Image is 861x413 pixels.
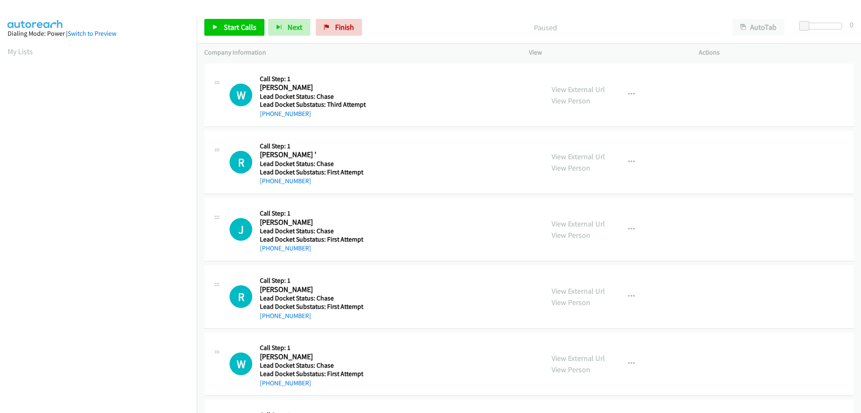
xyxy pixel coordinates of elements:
h5: Call Step: 1 [260,142,370,150]
p: Paused [373,22,717,33]
a: Finish [316,19,362,36]
div: The call is yet to be attempted [230,352,252,375]
p: Actions [699,47,853,58]
a: View External Url [552,152,605,161]
a: [PHONE_NUMBER] [260,312,311,320]
button: AutoTab [732,19,784,36]
h5: Lead Docket Status: Chase [260,92,370,101]
a: View Person [552,96,590,105]
div: 0 [850,19,853,30]
h5: Lead Docket Status: Chase [260,227,370,235]
a: My Lists [8,47,33,56]
h5: Lead Docket Substatus: First Attempt [260,235,370,244]
p: Company Information [204,47,514,58]
h1: R [230,151,252,174]
div: Dialing Mode: Power | [8,29,189,39]
a: View Person [552,163,590,173]
h5: Lead Docket Status: Chase [260,294,370,303]
div: The call is yet to be attempted [230,285,252,308]
a: [PHONE_NUMBER] [260,177,311,185]
h5: Call Step: 1 [260,344,370,352]
span: Next [288,22,302,32]
a: Start Calls [204,19,264,36]
h5: Lead Docket Substatus: First Attempt [260,370,370,378]
h5: Lead Docket Substatus: Third Attempt [260,100,370,109]
a: [PHONE_NUMBER] [260,110,311,118]
h1: W [230,84,252,106]
a: View Person [552,297,590,307]
h5: Lead Docket Substatus: First Attempt [260,168,370,176]
a: View External Url [552,353,605,363]
p: View [529,47,684,58]
span: Finish [335,22,354,32]
h5: Lead Docket Substatus: First Attempt [260,303,370,311]
h1: R [230,285,252,308]
a: [PHONE_NUMBER] [260,379,311,387]
h2: [PERSON_NAME] ' [260,150,370,160]
a: View Person [552,365,590,374]
h5: Lead Docket Status: Chase [260,160,370,168]
h2: [PERSON_NAME] [260,83,370,92]
a: [PHONE_NUMBER] [260,244,311,252]
h5: Call Step: 1 [260,209,370,218]
div: The call is yet to be attempted [230,218,252,241]
h2: [PERSON_NAME] [260,218,370,227]
button: Next [268,19,310,36]
h2: [PERSON_NAME] [260,285,370,295]
a: View External Url [552,286,605,296]
div: Delay between calls (in seconds) [803,23,842,29]
div: The call is yet to be attempted [230,84,252,106]
h1: J [230,218,252,241]
h2: [PERSON_NAME] [260,352,370,362]
span: Start Calls [224,22,256,32]
a: View External Url [552,84,605,94]
h1: W [230,352,252,375]
h5: Lead Docket Status: Chase [260,361,370,370]
h5: Call Step: 1 [260,75,370,83]
a: Switch to Preview [68,29,116,37]
a: View Person [552,230,590,240]
a: View External Url [552,219,605,229]
h5: Call Step: 1 [260,276,370,285]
